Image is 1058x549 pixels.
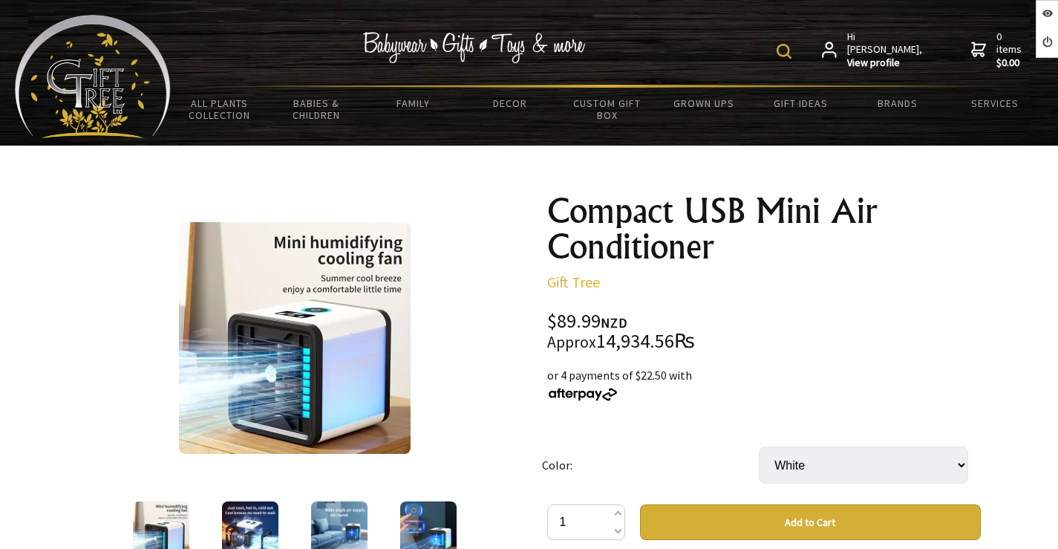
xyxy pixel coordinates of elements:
[365,88,462,119] a: Family
[547,273,600,291] a: Gift Tree
[268,88,365,131] a: Babies & Children
[547,388,618,401] img: Afterpay
[849,88,947,119] a: Brands
[601,314,627,331] span: NZD
[777,44,791,59] img: product search
[947,88,1044,119] a: Services
[656,88,753,119] a: Grown Ups
[996,56,1025,70] strong: $0.00
[847,56,924,70] strong: View profile
[847,30,924,70] span: Hi [PERSON_NAME],
[558,88,656,131] a: Custom Gift Box
[179,222,411,454] img: Compact USB Mini Air Conditioner
[996,30,1025,70] span: 0 items
[640,504,981,540] button: Add to Cart
[542,426,759,504] td: Color:
[547,312,981,351] div: $89.99 14,934.56₨
[971,30,1025,70] a: 0 items$0.00
[171,88,268,131] a: All Plants Collection
[822,30,924,70] a: Hi [PERSON_NAME],View profile
[547,332,596,352] small: Approx
[15,15,171,138] img: Babyware - Gifts - Toys and more...
[362,32,585,63] img: Babywear - Gifts - Toys & more
[547,366,981,402] div: or 4 payments of $22.50 with
[752,88,849,119] a: Gift Ideas
[547,193,981,264] h1: Compact USB Mini Air Conditioner
[462,88,559,119] a: Decor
